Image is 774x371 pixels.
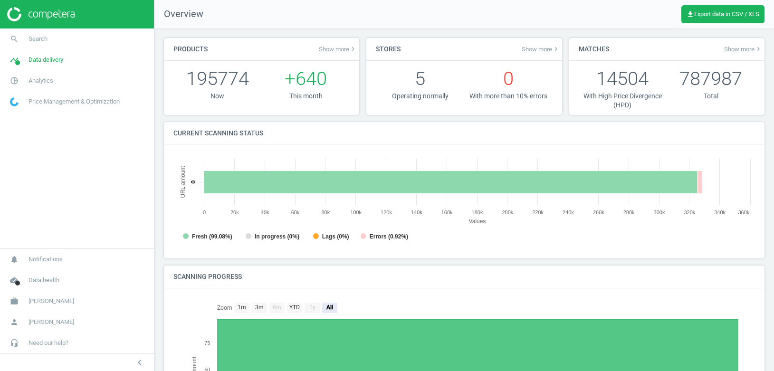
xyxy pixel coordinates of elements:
tspan: Errors (0.92%) [370,233,408,240]
span: Overview [154,8,203,21]
button: get_appExport data in CSV / XLS [681,5,764,23]
h4: Current scanning status [164,122,273,144]
span: +640 [285,67,327,90]
text: 320k [684,209,695,215]
text: 40k [261,209,269,215]
text: 3m [255,304,264,311]
span: Price Management & Optimization [29,97,120,106]
p: Operating normally [376,92,464,101]
h4: Stores [366,38,410,60]
i: search [5,30,23,48]
span: [PERSON_NAME] [29,297,74,305]
i: timeline [5,51,23,69]
a: Show morekeyboard_arrow_right [724,45,762,53]
tspan: URL amount [180,166,186,198]
p: 195774 [173,66,262,92]
p: 0 [464,66,553,92]
a: Show morekeyboard_arrow_right [319,45,357,53]
text: Zoom [217,304,232,311]
span: Analytics [29,76,53,85]
a: Show morekeyboard_arrow_right [522,45,560,53]
h4: Products [164,38,217,60]
i: work [5,292,23,310]
i: get_app [687,10,694,18]
h4: Scanning progress [164,266,251,288]
img: ajHJNr6hYgQAAAAASUVORK5CYII= [7,7,75,21]
p: Now [173,92,262,101]
i: keyboard_arrow_right [755,45,762,53]
span: Export data in CSV / XLS [687,10,759,18]
span: Notifications [29,255,63,264]
span: Need our help? [29,339,68,347]
text: 75 [204,340,210,346]
span: Show more [724,45,762,53]
tspan: Values [469,218,486,225]
text: 1y [309,304,315,311]
p: This month [262,92,350,101]
i: chevron_left [134,357,145,368]
h4: Matches [569,38,619,60]
text: YTD [289,304,300,311]
text: 140k [411,209,422,215]
text: 160k [441,209,453,215]
span: Search [29,35,48,43]
text: 220k [532,209,544,215]
text: 340k [714,209,726,215]
text: 1m [238,304,246,311]
text: 0 [190,181,197,184]
i: keyboard_arrow_right [552,45,560,53]
text: 360k [738,209,749,215]
tspan: Lags (0%) [322,233,349,240]
text: 180k [472,209,483,215]
i: person [5,313,23,331]
text: 120k [381,209,392,215]
i: notifications [5,250,23,268]
text: 280k [623,209,635,215]
text: 260k [593,209,604,215]
span: Show more [522,45,560,53]
text: 6m [273,304,281,311]
span: Data delivery [29,56,63,64]
p: Total [667,92,755,101]
text: 200k [502,209,513,215]
tspan: In progress (0%) [255,233,299,240]
text: 100k [350,209,362,215]
i: cloud_done [5,271,23,289]
text: 300k [654,209,665,215]
i: keyboard_arrow_right [349,45,357,53]
p: 14504 [579,66,667,92]
text: 20k [230,209,239,215]
p: With High Price Divergence (HPD) [579,92,667,110]
i: pie_chart_outlined [5,72,23,90]
tspan: Fresh (99.08%) [192,233,232,240]
span: Data health [29,276,59,285]
button: chevron_left [128,356,152,369]
text: 60k [291,209,300,215]
p: With more than 10% errors [464,92,553,101]
text: 240k [563,209,574,215]
p: 5 [376,66,464,92]
text: 80k [321,209,330,215]
p: 787987 [667,66,755,92]
span: [PERSON_NAME] [29,318,74,326]
img: wGWNvw8QSZomAAAAABJRU5ErkJggg== [10,97,19,106]
text: 0 [203,209,206,215]
text: All [326,304,333,311]
i: headset_mic [5,334,23,352]
span: Show more [319,45,357,53]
